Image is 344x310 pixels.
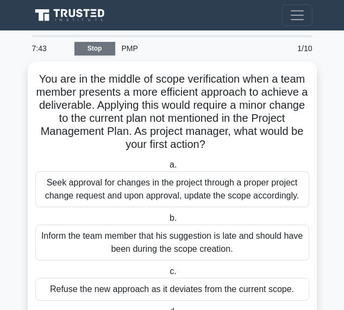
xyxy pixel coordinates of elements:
[35,278,309,301] div: Refuse the new approach as it deviates from the current scope.
[170,160,177,169] span: a.
[170,213,177,222] span: b.
[34,72,310,152] h5: You are in the middle of scope verification when a team member presents a more efficient approach...
[26,38,74,59] div: 7:43
[170,266,177,276] span: c.
[270,38,319,59] div: 1/10
[115,38,270,59] div: PMP
[282,4,312,26] button: Toggle navigation
[35,171,309,207] div: Seek approval for changes in the project through a proper project change request and upon approva...
[74,42,115,55] a: Stop
[35,225,309,261] div: Inform the team member that his suggestion is late and should have been during the scope creation.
